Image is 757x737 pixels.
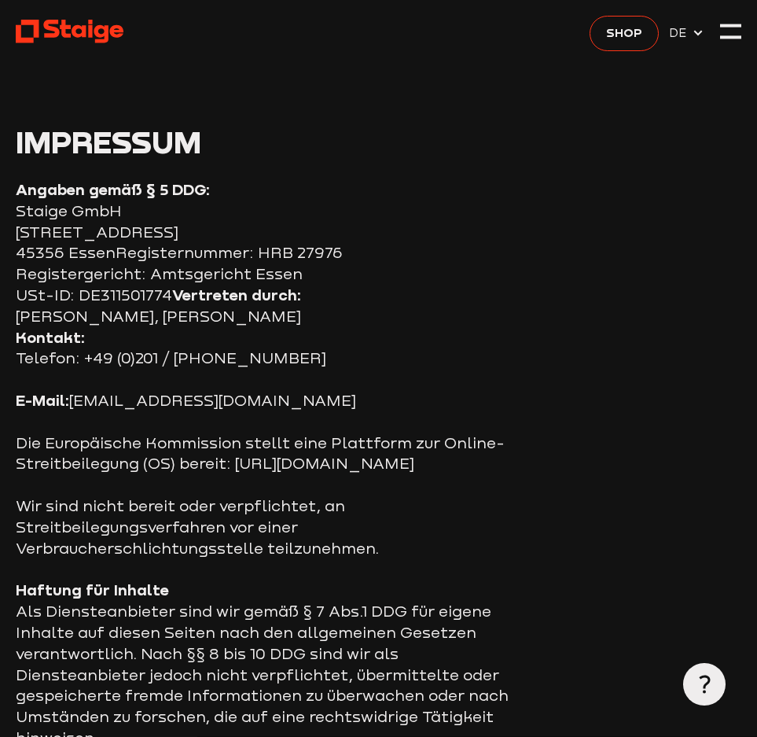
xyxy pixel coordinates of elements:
[16,391,69,409] strong: E-Mail:
[16,496,527,558] p: Wir sind nicht bereit oder verpflichtet, an Streitbeilegungsverfahren vor einer Verbraucherschlic...
[16,328,85,346] strong: Kontakt:
[590,16,659,52] a: Shop
[16,123,201,160] span: Impressum
[669,24,692,42] span: DE
[16,433,527,475] p: Die Europäische Kommission stellt eine Plattform zur Online-Streitbeilegung (OS) bereit: [URL][DO...
[16,580,169,599] strong: Haftung für Inhalte
[16,327,527,370] p: Telefon: +49 (0)201 / [PHONE_NUMBER]
[16,180,210,198] strong: Angaben gemäß § 5 DDG:
[606,24,642,42] span: Shop
[16,390,527,411] p: [EMAIL_ADDRESS][DOMAIN_NAME]
[172,286,301,304] strong: Vertreten durch:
